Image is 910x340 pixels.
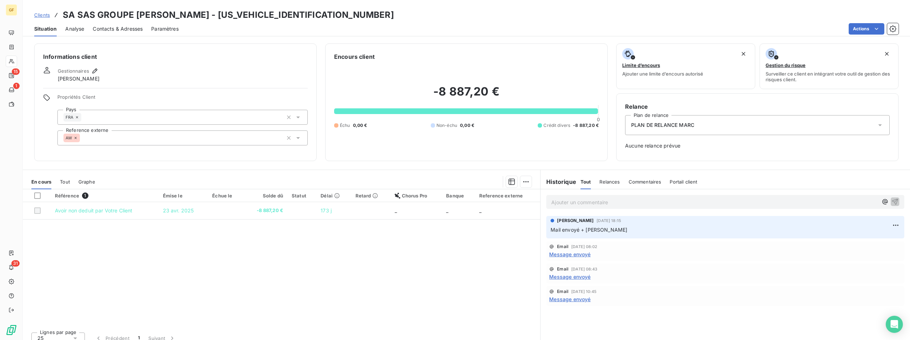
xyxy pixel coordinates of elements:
div: Échue le [212,193,239,199]
span: [DATE] 08:43 [571,267,597,271]
div: Open Intercom Messenger [886,316,903,333]
span: Avoir non deduit par Votre Client [55,207,133,213]
div: Statut [292,193,312,199]
span: PLAN DE RELANCE MARC [631,122,694,129]
span: Relances [599,179,620,185]
div: Référence [55,192,154,199]
span: Email [557,289,568,294]
span: Paramètres [151,25,179,32]
h6: Encours client [334,52,375,61]
span: Clients [34,12,50,18]
span: 1 [13,83,20,89]
span: AW [66,136,72,140]
span: Ajouter une limite d’encours autorisé [622,71,703,77]
div: Solde dû [248,193,283,199]
span: FRA [66,115,73,119]
div: Reference externe [479,193,536,199]
div: Chorus Pro [395,193,438,199]
span: Tout [581,179,591,185]
button: Gestion du risqueSurveiller ce client en intégrant votre outil de gestion des risques client. [760,43,899,89]
span: [DATE] 10:45 [571,289,597,294]
span: Mail envoyé + [PERSON_NAME] [551,227,627,233]
span: Message envoyé [549,295,591,303]
span: Portail client [670,179,697,185]
span: Échu [340,122,350,129]
span: Surveiller ce client en intégrant votre outil de gestion des risques client. [766,71,893,82]
span: Non-échu [436,122,457,129]
span: Aucune relance prévue [625,142,890,149]
div: Banque [446,193,471,199]
span: 0 [597,117,600,122]
span: Email [557,267,568,271]
div: Émise le [163,193,204,199]
span: [PERSON_NAME] [557,217,594,224]
span: Gestion du risque [766,62,806,68]
span: Propriétés Client [57,94,308,104]
span: 0,00 € [353,122,367,129]
span: Analyse [65,25,84,32]
a: Clients [34,11,50,19]
div: Délai [321,193,347,199]
span: Email [557,244,568,249]
span: 31 [11,260,20,267]
span: Gestionnaires [58,68,89,74]
button: Actions [849,23,884,35]
span: _ [395,207,397,213]
span: Tout [60,179,70,185]
input: Ajouter une valeur [81,114,87,120]
span: _ [479,207,481,213]
span: 0,00 € [460,122,474,129]
span: 1 [82,192,88,199]
span: En cours [31,179,51,185]
h6: Relance [625,102,890,111]
h6: Historique [541,177,576,186]
h3: SA SAS GROUPE [PERSON_NAME] - [US_VEHICLE_IDENTIFICATION_NUMBER] [63,9,394,21]
span: 15 [12,68,20,75]
h6: Informations client [43,52,308,61]
span: Message envoyé [549,251,591,258]
span: Message envoyé [549,273,591,280]
div: GF [6,4,17,16]
span: Commentaires [629,179,661,185]
span: 173 j [321,207,332,213]
span: Limite d’encours [622,62,660,68]
span: Situation [34,25,57,32]
span: -8 887,20 € [573,122,599,129]
span: Graphe [78,179,95,185]
span: Crédit divers [543,122,570,129]
span: Contacts & Adresses [93,25,143,32]
div: Retard [356,193,386,199]
input: Ajouter une valeur [80,135,86,141]
span: [PERSON_NAME] [58,75,99,82]
h2: -8 887,20 € [334,84,599,106]
img: Logo LeanPay [6,324,17,336]
button: Limite d’encoursAjouter une limite d’encours autorisé [616,43,755,89]
span: -8 887,20 € [248,207,283,214]
span: [DATE] 18:15 [597,218,621,223]
span: [DATE] 08:02 [571,244,597,249]
span: 23 avr. 2025 [163,207,194,213]
span: _ [446,207,448,213]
